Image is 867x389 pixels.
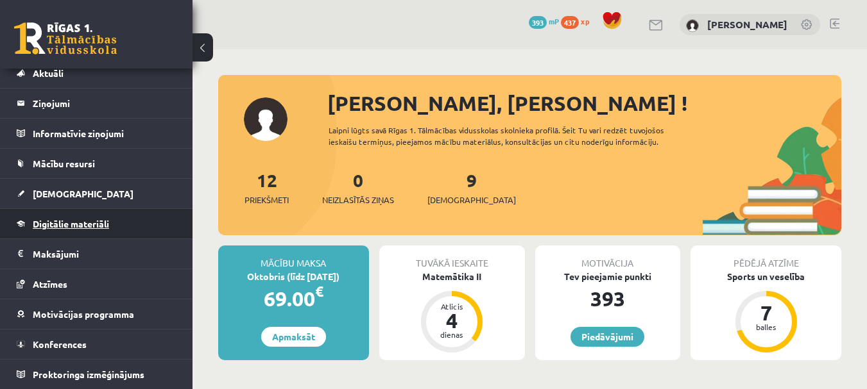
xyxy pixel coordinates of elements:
div: [PERSON_NAME], [PERSON_NAME] ! [327,88,841,119]
a: Sports un veselība 7 balles [691,270,841,354]
div: Tuvākā ieskaite [379,245,525,270]
span: mP [549,16,559,26]
div: balles [747,323,785,331]
a: 9[DEMOGRAPHIC_DATA] [427,169,516,206]
div: Oktobris (līdz [DATE]) [218,270,369,283]
a: Mācību resursi [17,149,176,178]
a: 12Priekšmeti [245,169,289,206]
div: Pēdējā atzīme [691,245,841,270]
a: Proktoringa izmēģinājums [17,360,176,389]
div: 69.00 [218,283,369,314]
a: [DEMOGRAPHIC_DATA] [17,179,176,208]
span: 437 [561,16,579,29]
a: Aktuāli [17,58,176,88]
legend: Ziņojumi [33,88,176,118]
a: [PERSON_NAME] [707,18,787,31]
span: Proktoringa izmēģinājums [33,368,144,380]
a: Apmaksāt [261,327,326,347]
legend: Maksājumi [33,239,176,269]
a: Motivācijas programma [17,299,176,329]
div: Matemātika II [379,270,525,283]
span: Neizlasītās ziņas [322,194,394,206]
a: Piedāvājumi [571,327,644,347]
span: € [315,282,323,301]
span: Konferences [33,338,87,350]
a: Rīgas 1. Tālmācības vidusskola [14,22,117,54]
div: Motivācija [535,245,681,270]
span: [DEMOGRAPHIC_DATA] [427,194,516,206]
a: Maksājumi [17,239,176,269]
img: Tatjana Kurenkova [686,19,699,32]
a: 393 mP [529,16,559,26]
span: Priekšmeti [245,194,289,206]
a: 437 xp [561,16,596,26]
span: Motivācijas programma [33,308,134,320]
a: Matemātika II Atlicis 4 dienas [379,270,525,354]
span: xp [581,16,589,26]
span: Mācību resursi [33,158,95,169]
div: Atlicis [433,302,471,310]
a: Ziņojumi [17,88,176,118]
a: Informatīvie ziņojumi [17,119,176,148]
div: Laipni lūgts savā Rīgas 1. Tālmācības vidusskolas skolnieka profilā. Šeit Tu vari redzēt tuvojošo... [329,124,703,147]
legend: Informatīvie ziņojumi [33,119,176,148]
div: Sports un veselība [691,270,841,283]
div: Mācību maksa [218,245,369,270]
span: Aktuāli [33,67,64,79]
div: 4 [433,310,471,331]
span: 393 [529,16,547,29]
div: 393 [535,283,681,314]
span: Digitālie materiāli [33,218,109,229]
a: Atzīmes [17,269,176,299]
div: dienas [433,331,471,338]
a: Konferences [17,329,176,359]
span: Atzīmes [33,278,67,290]
a: 0Neizlasītās ziņas [322,169,394,206]
div: 7 [747,302,785,323]
a: Digitālie materiāli [17,209,176,238]
span: [DEMOGRAPHIC_DATA] [33,188,133,199]
div: Tev pieejamie punkti [535,270,681,283]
